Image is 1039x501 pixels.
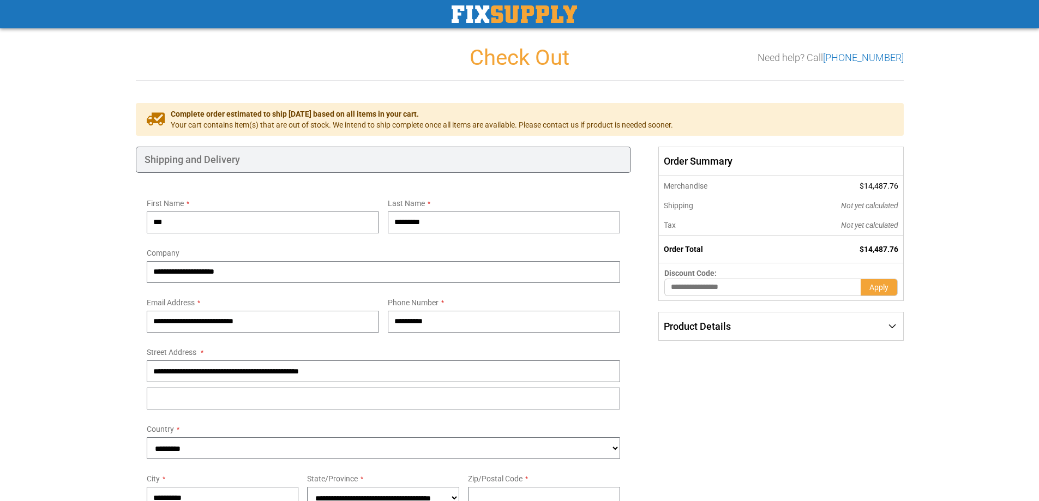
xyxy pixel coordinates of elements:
th: Tax [659,215,767,236]
th: Merchandise [659,176,767,196]
span: Phone Number [388,298,439,307]
span: Not yet calculated [841,201,898,210]
button: Apply [861,279,898,296]
a: [PHONE_NUMBER] [823,52,904,63]
span: $14,487.76 [860,182,898,190]
span: Discount Code: [664,269,717,277]
span: Email Address [147,298,195,307]
span: Order Summary [658,147,903,176]
h1: Check Out [136,46,904,70]
span: Zip/Postal Code [468,474,522,483]
span: Country [147,425,174,433]
img: Fix Industrial Supply [452,5,577,23]
span: Complete order estimated to ship [DATE] based on all items in your cart. [171,108,673,119]
span: Street Address [147,348,196,357]
span: $14,487.76 [860,245,898,253]
strong: Order Total [664,245,703,253]
span: Last Name [388,199,425,208]
span: Product Details [664,321,731,332]
span: Apply [869,283,888,292]
h3: Need help? Call [758,52,904,63]
div: Shipping and Delivery [136,147,632,173]
span: City [147,474,160,483]
span: First Name [147,199,184,208]
span: Shipping [664,201,693,210]
a: store logo [452,5,577,23]
span: State/Province [307,474,358,483]
span: Not yet calculated [841,221,898,230]
span: Company [147,249,179,257]
span: Your cart contains item(s) that are out of stock. We intend to ship complete once all items are a... [171,119,673,130]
